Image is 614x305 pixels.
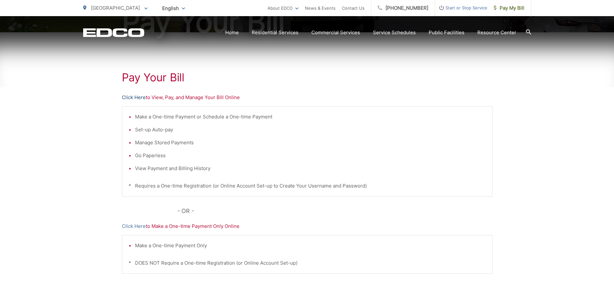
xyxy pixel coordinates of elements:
li: Make a One-time Payment or Schedule a One-time Payment [135,113,486,121]
a: Home [225,29,239,36]
li: View Payment and Billing History [135,165,486,172]
li: Go Paperless [135,152,486,159]
p: * DOES NOT Require a One-time Registration (or Online Account Set-up) [129,259,486,267]
span: Pay My Bill [494,4,524,12]
p: to Make a One-time Payment Only Online [122,222,492,230]
a: Service Schedules [373,29,416,36]
a: Commercial Services [311,29,360,36]
li: Make a One-time Payment Only [135,242,486,249]
p: * Requires a One-time Registration (or Online Account Set-up to Create Your Username and Password) [129,182,486,190]
p: - OR - [177,206,492,216]
li: Manage Stored Payments [135,139,486,147]
p: to View, Pay, and Manage Your Bill Online [122,94,492,101]
a: Resource Center [477,29,516,36]
span: English [157,3,190,14]
a: EDCD logo. Return to the homepage. [83,28,144,37]
a: Public Facilities [429,29,464,36]
li: Set-up Auto-pay [135,126,486,134]
a: About EDCO [268,4,298,12]
h1: Pay Your Bill [122,71,492,84]
a: Click Here [122,222,146,230]
a: Residential Services [252,29,298,36]
a: Contact Us [342,4,365,12]
a: News & Events [305,4,336,12]
span: [GEOGRAPHIC_DATA] [91,5,140,11]
a: Click Here [122,94,146,101]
